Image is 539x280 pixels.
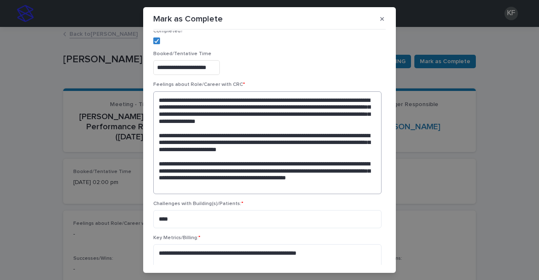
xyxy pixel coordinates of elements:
p: Mark as Complete [153,14,223,24]
span: Booked/Tentative Time [153,51,211,56]
span: Key Metrics/Billing: [153,235,200,240]
span: Challenges with Building(s)/Patients: [153,201,243,206]
span: Feelings about Role/Career with CRC [153,82,245,87]
span: Completed? [153,29,183,34]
